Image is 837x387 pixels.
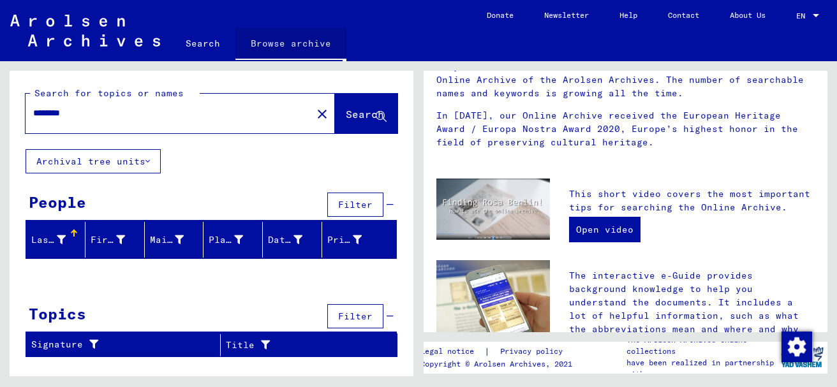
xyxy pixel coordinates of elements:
a: Browse archive [235,28,346,61]
div: People [29,191,86,214]
div: Last Name [31,230,85,250]
span: EN [796,11,810,20]
button: Filter [327,193,383,217]
img: video.jpg [436,179,550,240]
mat-header-cell: Prisoner # [322,222,396,258]
div: | [420,345,578,358]
mat-header-cell: Maiden Name [145,222,204,258]
mat-label: Search for topics or names [34,87,184,99]
img: eguide.jpg [436,260,550,336]
button: Archival tree units [26,149,161,173]
div: Prisoner # [327,233,362,247]
div: Maiden Name [150,230,204,250]
button: Filter [327,304,383,328]
a: Search [170,28,235,59]
div: Date of Birth [268,230,322,250]
div: Signature [31,338,204,351]
div: Place of Birth [209,233,243,247]
mat-header-cell: First Name [85,222,145,258]
p: Many of the around 30 million documents are now available in the Online Archive of the Arolsen Ar... [436,60,815,100]
mat-header-cell: Place of Birth [204,222,263,258]
p: Copyright © Arolsen Archives, 2021 [420,358,578,370]
button: Search [335,94,397,133]
button: Clear [309,101,335,126]
div: First Name [91,230,144,250]
img: Change consent [781,332,812,362]
mat-header-cell: Last Name [26,222,85,258]
img: Arolsen_neg.svg [10,15,160,47]
div: Title [226,335,381,355]
div: Last Name [31,233,66,247]
div: Date of Birth [268,233,302,247]
span: Filter [338,310,373,322]
div: First Name [91,233,125,247]
a: Open video [569,217,641,242]
p: have been realized in partnership with [626,357,777,380]
span: Search [346,108,384,120]
div: Maiden Name [150,233,184,247]
div: Signature [31,335,220,355]
span: Filter [338,199,373,210]
mat-header-cell: Date of Birth [263,222,322,258]
div: Topics [29,302,86,325]
mat-icon: close [315,106,330,122]
div: Place of Birth [209,230,262,250]
a: Legal notice [420,345,484,358]
a: Privacy policy [490,345,578,358]
p: The interactive e-Guide provides background knowledge to help you understand the documents. It in... [569,269,815,349]
img: yv_logo.png [778,341,826,373]
p: The Arolsen Archives online collections [626,334,777,357]
p: This short video covers the most important tips for searching the Online Archive. [569,187,815,214]
p: In [DATE], our Online Archive received the European Heritage Award / Europa Nostra Award 2020, Eu... [436,109,815,149]
div: Prisoner # [327,230,381,250]
div: Title [226,339,366,352]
